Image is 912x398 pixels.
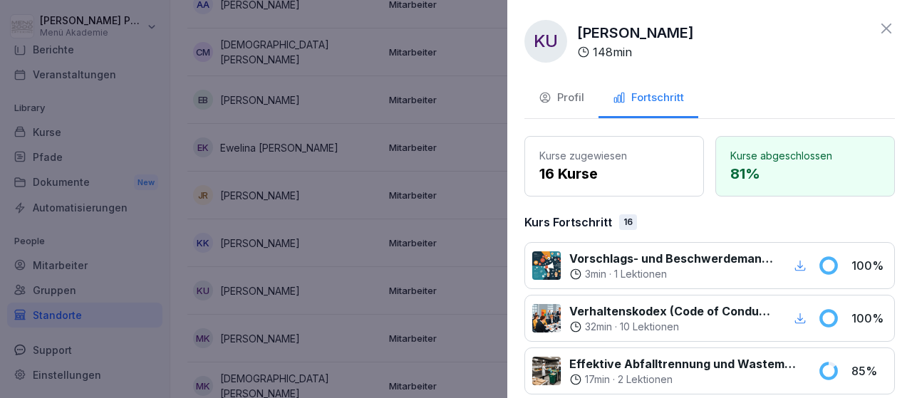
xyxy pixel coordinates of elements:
[620,320,679,334] p: 10 Lektionen
[569,267,774,281] div: ·
[539,148,689,163] p: Kurse zugewiesen
[539,90,584,106] div: Profil
[585,320,612,334] p: 32 min
[569,250,774,267] p: Vorschlags- und Beschwerdemanagement bei Menü 2000
[593,43,632,61] p: 148 min
[569,303,774,320] p: Verhaltenskodex (Code of Conduct) Menü 2000
[539,163,689,184] p: 16 Kurse
[569,320,774,334] div: ·
[618,372,673,387] p: 2 Lektionen
[851,310,887,327] p: 100 %
[524,20,567,63] div: KU
[613,90,684,106] div: Fortschritt
[614,267,667,281] p: 1 Lektionen
[730,148,880,163] p: Kurse abgeschlossen
[569,372,801,387] div: ·
[851,362,887,379] p: 85 %
[619,214,637,230] div: 16
[577,22,694,43] p: [PERSON_NAME]
[524,80,598,118] button: Profil
[851,257,887,274] p: 100 %
[569,355,801,372] p: Effektive Abfalltrennung und Wastemanagement im Catering
[730,163,880,184] p: 81 %
[585,267,606,281] p: 3 min
[585,372,610,387] p: 17 min
[598,80,698,118] button: Fortschritt
[524,214,612,231] p: Kurs Fortschritt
